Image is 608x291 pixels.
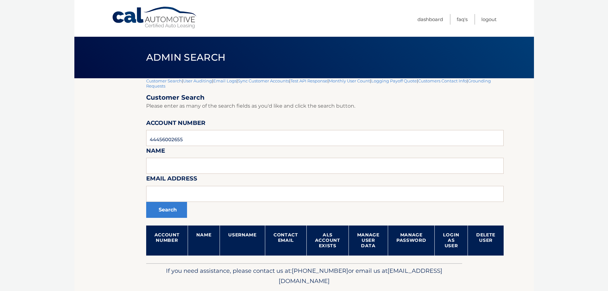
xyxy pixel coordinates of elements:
[146,78,491,88] a: Grounding Requests
[417,14,443,25] a: Dashboard
[146,94,504,102] h2: Customer Search
[146,78,182,83] a: Customer Search
[290,78,327,83] a: Test API Response
[213,78,236,83] a: Email Logs
[265,226,306,256] th: Contact Email
[468,226,504,256] th: Delete User
[146,174,197,186] label: Email Address
[146,102,504,111] p: Please enter as many of the search fields as you'd like and click the search button.
[292,267,348,274] span: [PHONE_NUMBER]
[220,226,265,256] th: Username
[349,226,388,256] th: Manage User Data
[183,78,212,83] a: User Auditing
[146,202,187,218] button: Search
[146,226,188,256] th: Account Number
[329,78,370,83] a: Monthly User Count
[435,226,468,256] th: Login as User
[112,6,198,29] a: Cal Automotive
[371,78,417,83] a: Logging Payoff Quote
[481,14,497,25] a: Logout
[279,267,442,285] span: [EMAIL_ADDRESS][DOMAIN_NAME]
[306,226,349,256] th: ALS Account Exists
[150,266,458,286] p: If you need assistance, please contact us at: or email us at
[146,78,504,263] div: | | | | | | | |
[457,14,468,25] a: FAQ's
[388,226,435,256] th: Manage Password
[418,78,467,83] a: Customers Contact Info
[238,78,289,83] a: Sync Customer Accounts
[146,118,206,130] label: Account Number
[146,146,165,158] label: Name
[146,51,226,63] span: Admin Search
[188,226,220,256] th: Name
